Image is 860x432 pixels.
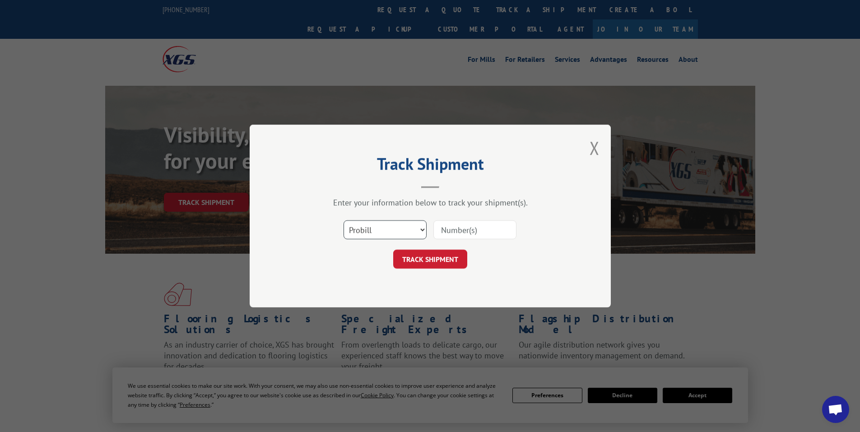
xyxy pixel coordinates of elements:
div: Enter your information below to track your shipment(s). [295,197,566,208]
div: Open chat [822,396,849,423]
button: Close modal [590,136,600,160]
h2: Track Shipment [295,158,566,175]
input: Number(s) [433,220,516,239]
button: TRACK SHIPMENT [393,250,467,269]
